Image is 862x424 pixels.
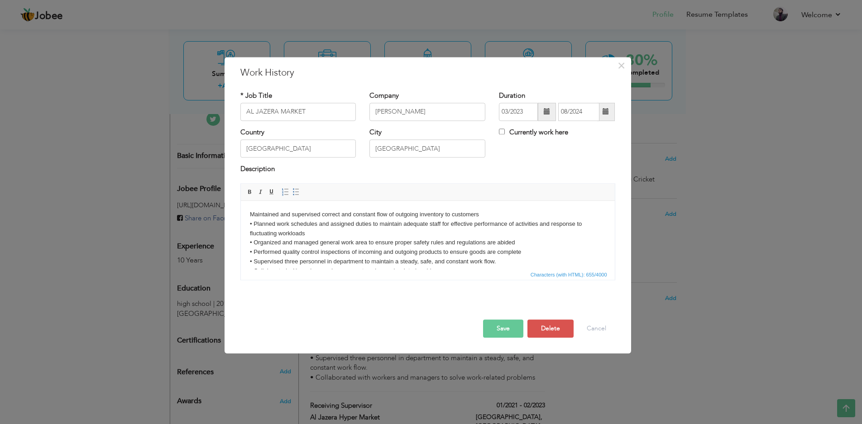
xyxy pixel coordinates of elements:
iframe: Rich Text Editor, workEditor [241,201,615,269]
a: Underline [267,187,277,197]
a: Insert/Remove Numbered List [280,187,290,197]
input: Currently work here [499,129,505,134]
h3: Work History [240,66,615,80]
label: Company [369,91,399,100]
button: Save [483,319,523,338]
input: Present [558,103,599,121]
body: Maintained and supervised correct and constant flow of outgoing inventory to customers • Planned ... [9,9,365,75]
label: Country [240,128,264,137]
input: From [499,103,538,121]
label: * Job Title [240,91,272,100]
a: Insert/Remove Bulleted List [291,187,301,197]
label: Description [240,165,275,174]
span: × [618,57,625,74]
span: Characters (with HTML): 655/4000 [529,271,609,279]
label: Currently work here [499,128,568,137]
button: Cancel [578,319,615,338]
label: Duration [499,91,525,100]
a: Bold [245,187,255,197]
label: City [369,128,382,137]
button: Close [614,58,629,73]
a: Italic [256,187,266,197]
button: Delete [527,319,574,338]
div: Statistics [529,271,610,279]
